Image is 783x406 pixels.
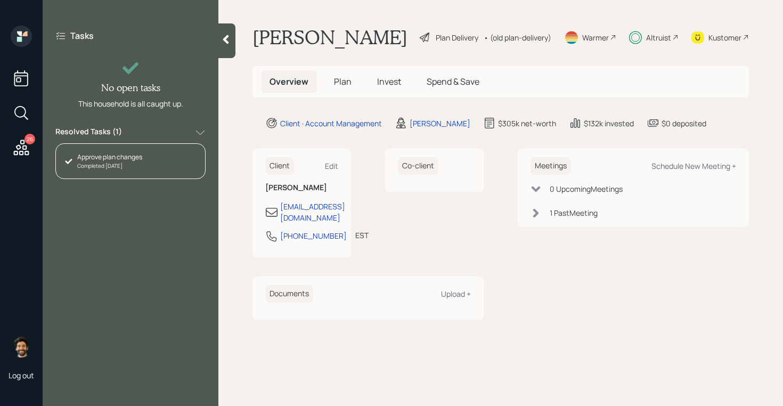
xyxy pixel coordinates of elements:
div: • (old plan-delivery) [484,32,551,43]
span: Invest [377,76,401,87]
div: Log out [9,370,34,380]
h6: Client [265,157,294,175]
div: Client · Account Management [280,118,382,129]
span: Overview [270,76,308,87]
div: EST [355,230,369,241]
div: 1 Past Meeting [550,207,598,218]
h6: Documents [265,285,313,303]
img: eric-schwartz-headshot.png [11,336,32,358]
h6: [PERSON_NAME] [265,183,338,192]
div: Warmer [582,32,609,43]
div: Altruist [646,32,671,43]
label: Resolved Tasks ( 1 ) [55,126,122,139]
h4: No open tasks [101,82,160,94]
h6: Meetings [531,157,571,175]
div: Schedule New Meeting + [651,161,736,171]
div: [PHONE_NUMBER] [280,230,347,241]
div: [PERSON_NAME] [410,118,470,129]
div: $0 deposited [662,118,706,129]
div: 26 [25,134,35,144]
div: $132k invested [584,118,634,129]
h1: [PERSON_NAME] [252,26,407,49]
span: Spend & Save [427,76,479,87]
h6: Co-client [398,157,438,175]
div: [EMAIL_ADDRESS][DOMAIN_NAME] [280,201,345,223]
div: Kustomer [708,32,741,43]
div: Edit [325,161,338,171]
div: $305k net-worth [498,118,556,129]
div: This household is all caught up. [78,98,183,109]
div: Plan Delivery [436,32,478,43]
div: 0 Upcoming Meeting s [550,183,623,194]
div: Completed [DATE] [77,162,142,170]
div: Upload + [441,289,471,299]
div: Approve plan changes [77,152,142,162]
span: Plan [334,76,352,87]
label: Tasks [70,30,94,42]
